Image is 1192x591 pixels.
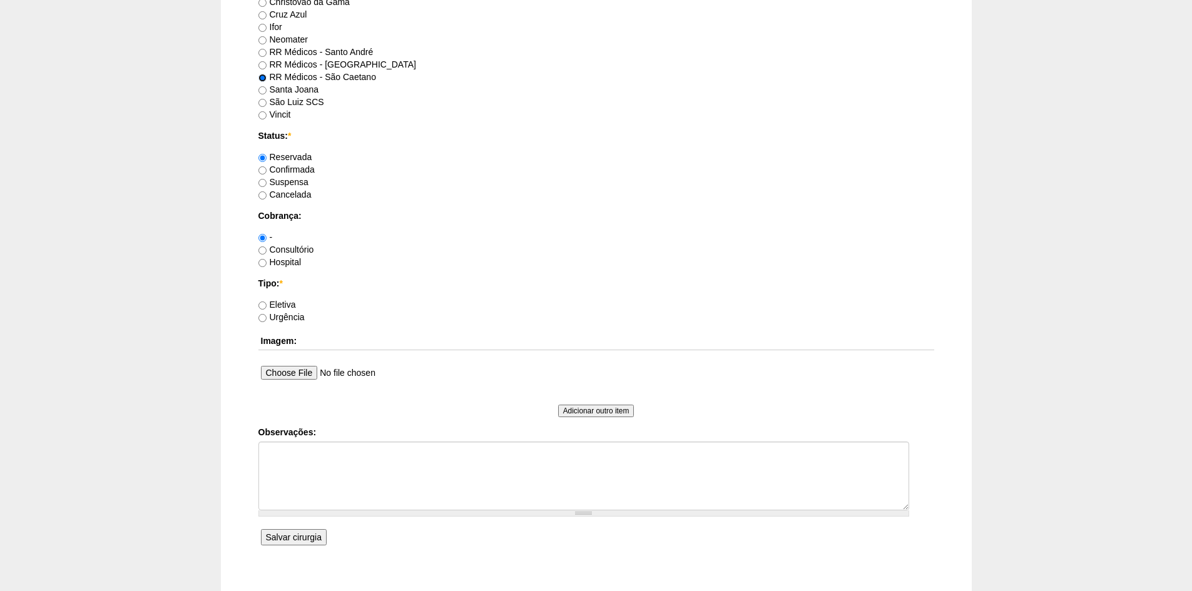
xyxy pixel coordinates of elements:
span: Este campo é obrigatório. [288,131,291,141]
label: Santa Joana [258,84,319,94]
input: Salvar cirurgia [261,529,327,545]
label: Vincit [258,109,291,119]
label: Suspensa [258,177,308,187]
input: Neomater [258,36,267,44]
label: Cancelada [258,189,312,200]
label: Status: [258,129,934,142]
input: - [258,234,267,242]
input: Adicionar outro item [558,405,634,417]
label: Neomater [258,34,308,44]
input: Vincit [258,111,267,119]
label: Hospital [258,257,302,267]
label: - [258,232,273,242]
input: Consultório [258,246,267,255]
label: Cobrança: [258,210,934,222]
label: RR Médicos - São Caetano [258,72,376,82]
label: Observações: [258,426,934,438]
label: Ifor [258,22,282,32]
input: Ifor [258,24,267,32]
input: Santa Joana [258,86,267,94]
label: Eletiva [258,300,296,310]
input: Cancelada [258,191,267,200]
label: Urgência [258,312,305,322]
label: RR Médicos - [GEOGRAPHIC_DATA] [258,59,416,69]
input: Hospital [258,259,267,267]
input: RR Médicos - Santo André [258,49,267,57]
input: Reservada [258,154,267,162]
input: Suspensa [258,179,267,187]
label: Tipo: [258,277,934,290]
label: Consultório [258,245,314,255]
input: RR Médicos - [GEOGRAPHIC_DATA] [258,61,267,69]
label: Reservada [258,152,312,162]
label: São Luiz SCS [258,97,324,107]
th: Imagem: [258,332,934,350]
input: Cruz Azul [258,11,267,19]
label: RR Médicos - Santo André [258,47,374,57]
span: Este campo é obrigatório. [279,278,282,288]
label: Confirmada [258,164,315,174]
input: Confirmada [258,166,267,174]
input: Eletiva [258,301,267,310]
input: RR Médicos - São Caetano [258,74,267,82]
label: Cruz Azul [258,9,307,19]
input: Urgência [258,314,267,322]
input: São Luiz SCS [258,99,267,107]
